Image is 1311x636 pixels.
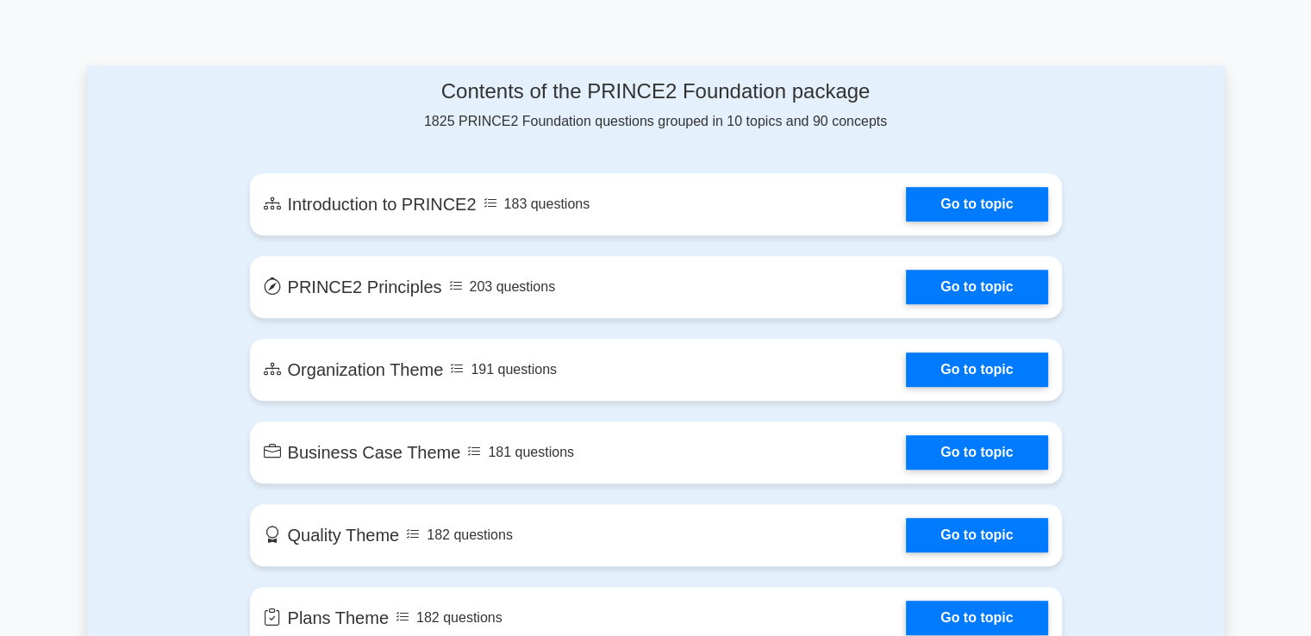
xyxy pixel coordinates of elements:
a: Go to topic [906,352,1047,387]
a: Go to topic [906,187,1047,221]
div: 1825 PRINCE2 Foundation questions grouped in 10 topics and 90 concepts [250,79,1062,132]
a: Go to topic [906,270,1047,304]
a: Go to topic [906,435,1047,470]
a: Go to topic [906,518,1047,552]
h4: Contents of the PRINCE2 Foundation package [250,79,1062,104]
a: Go to topic [906,601,1047,635]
